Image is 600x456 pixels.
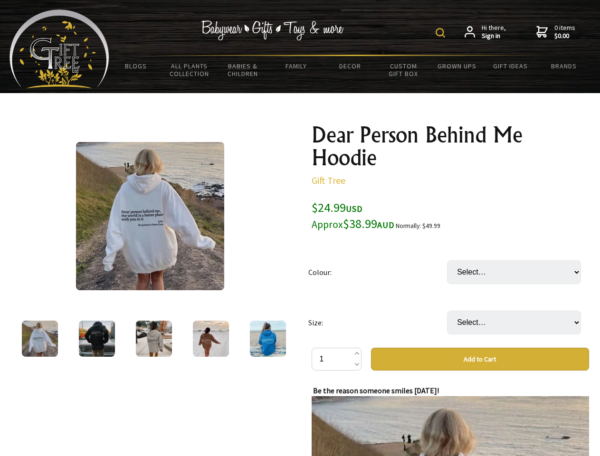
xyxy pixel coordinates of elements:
span: Hi there, [482,24,506,40]
img: Dear Person Behind Me Hoodie [79,321,115,357]
span: USD [346,203,362,214]
a: Gift Tree [312,174,345,186]
span: $24.99 $38.99 [312,199,394,231]
span: AUD [377,219,394,230]
a: All Plants Collection [163,56,217,84]
span: 0 items [554,23,575,40]
a: Grown Ups [430,56,484,76]
img: Dear Person Behind Me Hoodie [136,321,172,357]
strong: Sign in [482,32,506,40]
button: Add to Cart [371,348,589,370]
img: Babyware - Gifts - Toys and more... [10,9,109,88]
img: Dear Person Behind Me Hoodie [250,321,286,357]
a: BLOGS [109,56,163,76]
a: Gift Ideas [484,56,537,76]
h1: Dear Person Behind Me Hoodie [312,123,589,169]
td: Size: [308,297,447,348]
td: Colour: [308,247,447,297]
a: Brands [537,56,591,76]
a: Custom Gift Box [377,56,430,84]
img: Dear Person Behind Me Hoodie [76,142,224,290]
img: Babywear - Gifts - Toys & more [201,20,344,40]
a: Hi there,Sign in [465,24,506,40]
a: Decor [323,56,377,76]
a: 0 items$0.00 [536,24,575,40]
small: Normally: $49.99 [396,222,440,230]
img: Dear Person Behind Me Hoodie [193,321,229,357]
strong: $0.00 [554,32,575,40]
a: Family [270,56,324,76]
img: Dear Person Behind Me Hoodie [22,321,58,357]
img: product search [436,28,445,38]
small: Approx [312,218,343,231]
a: Babies & Children [216,56,270,84]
